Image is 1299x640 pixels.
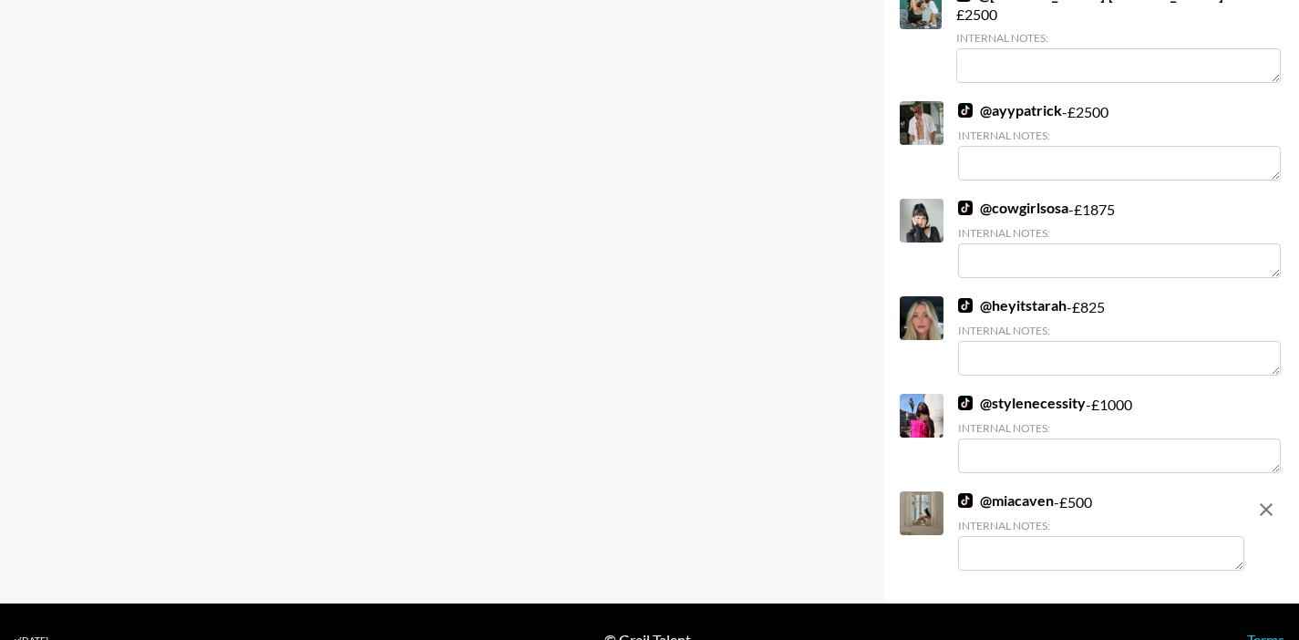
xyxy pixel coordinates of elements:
[958,296,1281,376] div: - £ 825
[958,491,1054,510] a: @miacaven
[958,394,1086,412] a: @stylenecessity
[958,394,1281,473] div: - £ 1000
[958,421,1281,435] div: Internal Notes:
[958,226,1281,240] div: Internal Notes:
[958,101,1062,119] a: @ayypatrick
[958,199,1281,278] div: - £ 1875
[958,101,1281,181] div: - £ 2500
[956,31,1281,45] div: Internal Notes:
[958,519,1244,532] div: Internal Notes:
[958,493,973,508] img: TikTok
[958,396,973,410] img: TikTok
[958,491,1244,571] div: - £ 500
[958,129,1281,142] div: Internal Notes:
[958,296,1067,315] a: @heyitstarah
[958,103,973,118] img: TikTok
[958,324,1281,337] div: Internal Notes:
[1248,491,1284,528] button: remove
[958,199,1068,217] a: @cowgirlsosa
[958,298,973,313] img: TikTok
[958,201,973,215] img: TikTok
